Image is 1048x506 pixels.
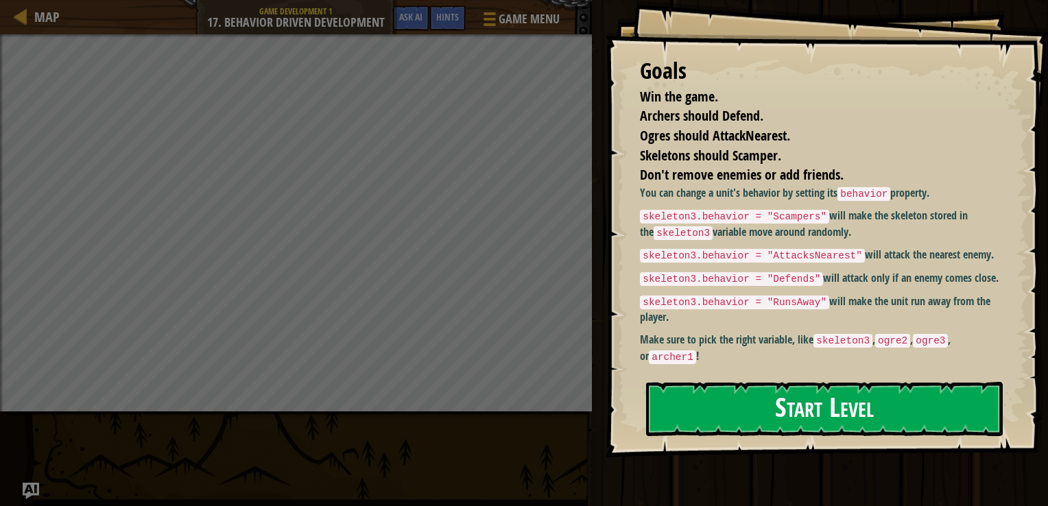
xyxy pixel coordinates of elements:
button: Ask AI [392,5,429,31]
button: Ask AI [23,483,39,499]
code: ogre2 [875,334,910,348]
p: will make the unit run away from the player. [640,293,1010,325]
span: Hints [436,10,459,23]
li: Win the game. [623,87,997,107]
button: Game Menu [473,5,568,38]
span: Archers should Defend. [640,106,763,125]
button: Start Level [646,382,1003,436]
code: skeleton3.behavior = "Defends" [640,272,823,286]
code: skeleton3 [813,334,872,348]
div: Goals [640,56,1000,87]
a: Map [27,8,60,26]
p: Make sure to pick the right variable, like , , , or ! [640,332,1010,364]
li: Ogres should AttackNearest. [623,126,997,146]
li: Archers should Defend. [623,106,997,126]
span: Don't remove enemies or add friends. [640,165,844,184]
p: You can change a unit's behavior by setting its property. [640,185,1010,202]
li: Don't remove enemies or add friends. [623,165,997,185]
span: Ogres should AttackNearest. [640,126,790,145]
code: archer1 [649,350,695,364]
code: ogre3 [913,334,948,348]
code: behavior [837,187,890,201]
span: Map [34,8,60,26]
p: will attack only if an enemy comes close. [640,270,1010,287]
p: will attack the nearest enemy. [640,247,1010,263]
code: skeleton3.behavior = "AttacksNearest" [640,249,865,263]
code: skeleton3 [654,226,713,240]
code: skeleton3.behavior = "Scampers" [640,210,829,224]
li: Skeletons should Scamper. [623,146,997,166]
span: Ask AI [399,10,422,23]
p: will make the skeleton stored in the variable move around randomly. [640,208,1010,240]
span: Win the game. [640,87,718,106]
span: Skeletons should Scamper. [640,146,781,165]
code: skeleton3.behavior = "RunsAway" [640,296,829,309]
span: Game Menu [499,10,560,28]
